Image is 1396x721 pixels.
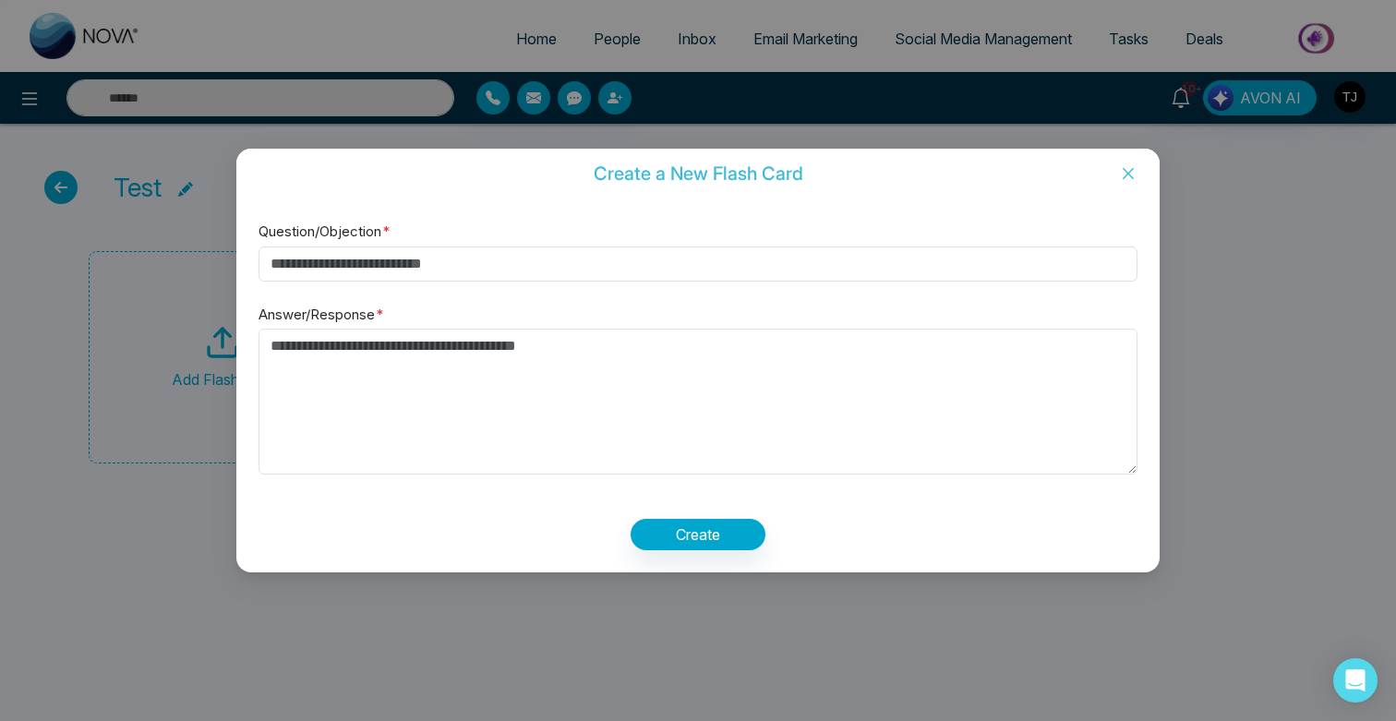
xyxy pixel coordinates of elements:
label: Question/Objection [259,221,391,243]
div: Open Intercom Messenger [1333,658,1378,703]
div: Create a New Flash Card [236,163,1160,184]
button: Create [631,519,765,550]
span: close [1121,166,1136,181]
button: Close [1097,149,1160,198]
label: Answer/Response [259,304,384,326]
